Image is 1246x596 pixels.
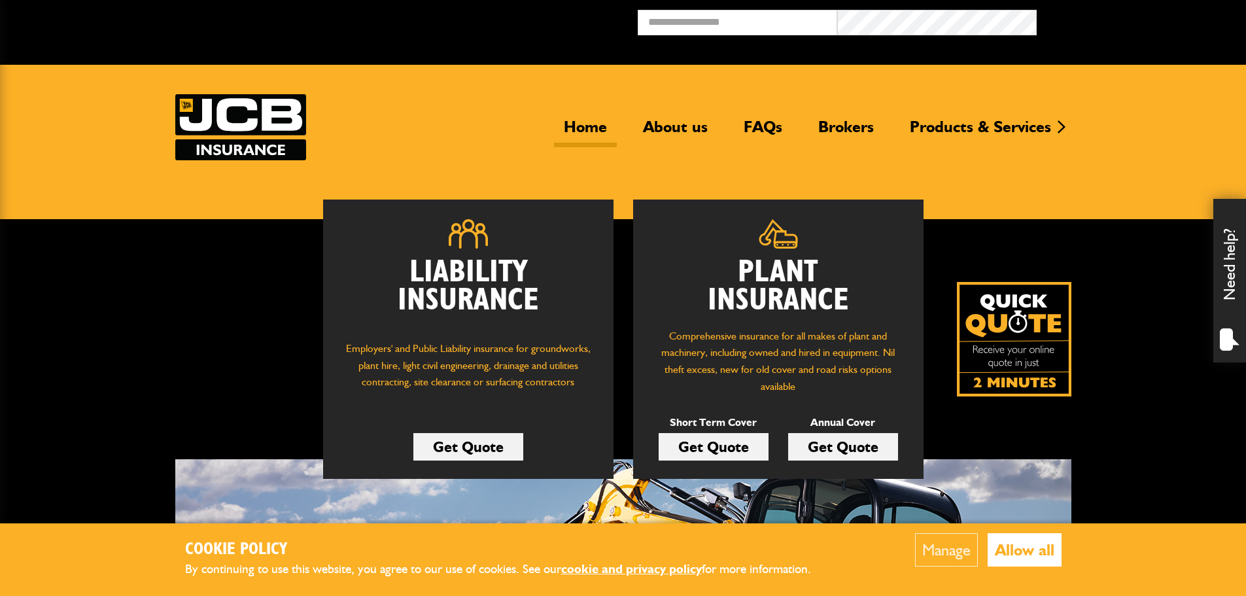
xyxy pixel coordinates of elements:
a: cookie and privacy policy [561,561,702,576]
button: Broker Login [1037,10,1236,30]
a: Get Quote [659,433,769,461]
a: Get Quote [788,433,898,461]
a: FAQs [734,117,792,147]
p: Employers' and Public Liability insurance for groundworks, plant hire, light civil engineering, d... [343,340,594,403]
a: Home [554,117,617,147]
h2: Plant Insurance [653,258,904,315]
a: Products & Services [900,117,1061,147]
button: Manage [915,533,978,567]
h2: Cookie Policy [185,540,833,560]
img: JCB Insurance Services logo [175,94,306,160]
a: Get your insurance quote isn just 2-minutes [957,282,1071,396]
a: JCB Insurance Services [175,94,306,160]
p: By continuing to use this website, you agree to our use of cookies. See our for more information. [185,559,833,580]
a: Get Quote [413,433,523,461]
h2: Liability Insurance [343,258,594,328]
a: Brokers [808,117,884,147]
p: Annual Cover [788,414,898,431]
button: Allow all [988,533,1062,567]
p: Comprehensive insurance for all makes of plant and machinery, including owned and hired in equipm... [653,328,904,394]
a: About us [633,117,718,147]
img: Quick Quote [957,282,1071,396]
p: Short Term Cover [659,414,769,431]
div: Need help? [1213,199,1246,362]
